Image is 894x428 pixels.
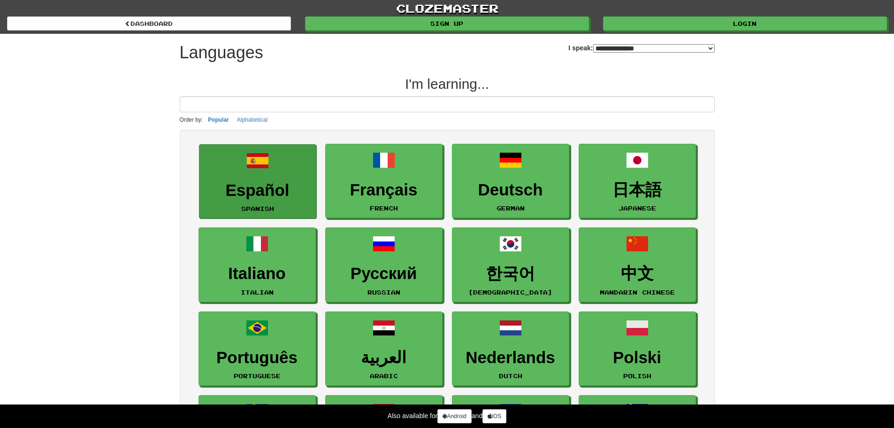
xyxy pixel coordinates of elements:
[370,205,398,211] small: French
[584,181,691,199] h3: 日本語
[579,227,696,302] a: 中文Mandarin Chinese
[619,205,656,211] small: Japanese
[584,349,691,367] h3: Polski
[241,205,274,212] small: Spanish
[367,289,400,296] small: Russian
[180,76,715,92] h2: I'm learning...
[482,409,506,423] a: iOS
[330,349,437,367] h3: العربية
[241,289,274,296] small: Italian
[325,144,443,218] a: FrançaisFrench
[452,144,569,218] a: DeutschGerman
[437,409,471,423] a: Android
[600,289,675,296] small: Mandarin Chinese
[468,289,552,296] small: [DEMOGRAPHIC_DATA]
[205,115,232,125] button: Popular
[204,181,311,200] h3: Español
[204,265,311,283] h3: Italiano
[457,349,564,367] h3: Nederlands
[180,43,263,62] h1: Languages
[180,117,203,123] small: Order by:
[7,16,291,31] a: dashboard
[234,115,270,125] button: Alphabetical
[497,205,525,211] small: German
[593,44,715,53] select: I speak:
[204,349,311,367] h3: Português
[305,16,589,31] a: Sign up
[199,227,316,302] a: ItalianoItalian
[370,373,398,379] small: Arabic
[623,373,651,379] small: Polish
[199,311,316,386] a: PortuguêsPortuguese
[584,265,691,283] h3: 中文
[234,373,281,379] small: Portuguese
[330,181,437,199] h3: Français
[330,265,437,283] h3: Русский
[325,311,443,386] a: العربيةArabic
[499,373,522,379] small: Dutch
[457,265,564,283] h3: 한국어
[452,311,569,386] a: NederlandsDutch
[568,43,714,53] label: I speak:
[457,181,564,199] h3: Deutsch
[325,227,443,302] a: РусскийRussian
[579,144,696,218] a: 日本語Japanese
[452,227,569,302] a: 한국어[DEMOGRAPHIC_DATA]
[579,311,696,386] a: PolskiPolish
[603,16,887,31] a: Login
[199,144,316,219] a: EspañolSpanish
